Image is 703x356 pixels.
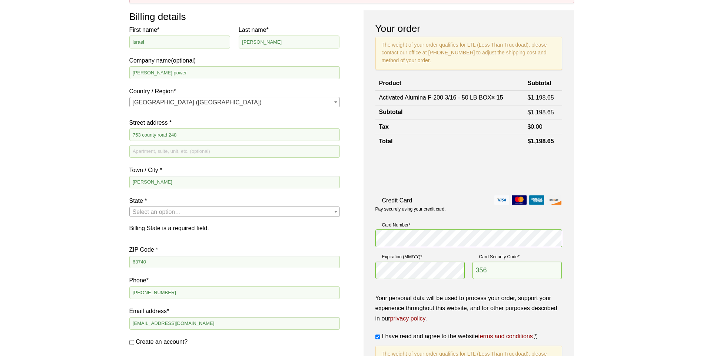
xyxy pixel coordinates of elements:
[129,10,340,23] h3: Billing details
[375,221,562,229] label: Card Number
[136,339,188,345] span: Create an account?
[375,134,524,149] th: Total
[527,109,554,115] bdi: 1,198.65
[527,138,554,144] bdi: 1,198.65
[133,209,181,215] span: Select an option…
[129,223,340,233] p: Billing State is a required field.
[527,124,542,130] bdi: 0.00
[129,306,340,316] label: Email address
[472,262,562,279] input: CSC
[512,195,527,205] img: mastercard
[129,275,340,285] label: Phone
[129,25,231,35] label: First name
[129,245,340,255] label: ZIP Code
[375,253,465,261] label: Expiration (MM/YY)
[129,145,340,158] input: Apartment, suite, unit, etc. (optional)
[129,25,340,66] label: Company name
[129,128,340,141] input: House number and street name
[129,165,340,175] label: Town / City
[375,157,488,185] iframe: reCAPTCHA
[375,105,524,120] th: Subtotal
[129,196,340,206] label: State
[129,118,340,128] label: Street address
[375,22,562,35] h3: Your order
[375,37,562,70] p: The weight of your order qualifies for LTL (Less Than Truckload), please contact our office at [P...
[375,335,380,339] input: I have read and agree to the websiteterms and conditions *
[529,195,544,205] img: amex
[239,25,340,35] label: Last name
[130,97,339,108] span: United States (US)
[375,77,524,90] th: Product
[524,77,562,90] th: Subtotal
[527,94,531,101] span: $
[375,293,562,323] p: Your personal data will be used to process your order, support your experience throughout this we...
[375,218,562,286] fieldset: Payment Info
[129,86,340,96] label: Country / Region
[375,206,562,212] p: Pay securely using your credit card.
[129,340,134,345] input: Create an account?
[390,315,425,322] a: privacy policy
[472,253,562,261] label: Card Security Code
[534,333,537,339] abbr: required
[375,91,524,105] td: Activated Alumina F-200 3/16 - 50 LB BOX
[527,124,531,130] span: $
[491,94,503,101] strong: × 15
[382,333,533,339] span: I have read and agree to the website
[478,333,533,339] a: terms and conditions
[171,57,196,64] span: (optional)
[527,138,531,144] span: $
[375,120,524,134] th: Tax
[129,206,340,217] span: State
[527,109,531,115] span: $
[375,195,562,205] label: Credit Card
[527,94,554,101] bdi: 1,198.65
[129,97,340,107] span: Country / Region
[494,195,509,205] img: visa
[547,195,561,205] img: discover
